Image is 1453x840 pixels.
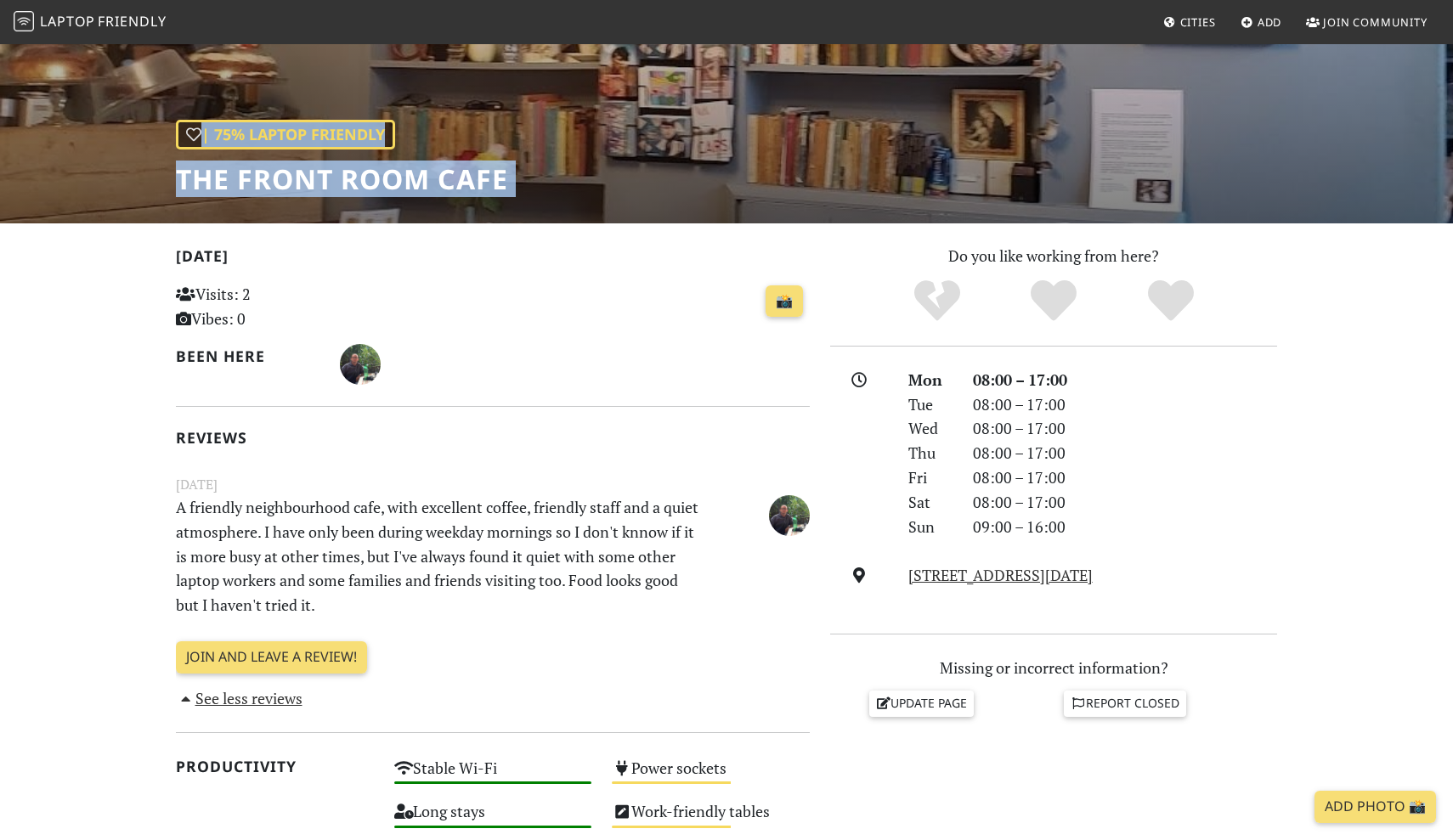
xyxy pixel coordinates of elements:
[769,495,810,536] img: 3286-daniel.jpg
[898,490,963,515] div: Sat
[176,247,810,272] h2: [DATE]
[166,474,820,495] small: [DATE]
[898,416,963,441] div: Wed
[963,392,1287,417] div: 08:00 – 17:00
[908,565,1093,585] a: [STREET_ADDRESS][DATE]
[176,641,367,674] a: Join and leave a review!
[176,163,508,195] h1: The Front Room Cafe
[176,282,374,331] p: Visits: 2 Vibes: 0
[963,515,1287,539] div: 09:00 – 16:00
[769,503,810,523] span: Daniel Wrightson
[869,691,975,716] a: Update page
[176,120,395,149] div: | 75% Laptop Friendly
[963,465,1287,490] div: 08:00 – 17:00
[963,368,1287,392] div: 08:00 – 17:00
[898,441,963,465] div: Thu
[1323,14,1428,30] span: Join Community
[830,656,1277,680] p: Missing or incorrect information?
[1299,7,1434,37] a: Join Community
[1314,791,1436,823] a: Add Photo 📸
[1180,14,1216,30] span: Cities
[898,392,963,417] div: Tue
[40,12,95,31] span: Laptop
[176,429,810,447] h2: Reviews
[1234,7,1289,37] a: Add
[166,495,711,617] p: A friendly neighbourhood cafe, with excellent coffee, friendly staff and a quiet atmosphere. I ha...
[830,244,1277,268] p: Do you like working from here?
[766,285,803,318] a: 📸
[963,441,1287,465] div: 08:00 – 17:00
[602,754,820,798] div: Power sockets
[1258,14,1282,30] span: Add
[1156,7,1223,37] a: Cities
[176,688,302,708] a: See less reviews
[1112,278,1230,324] div: Definitely!
[98,12,166,31] span: Friendly
[384,754,602,798] div: Stable Wi-Fi
[898,465,963,490] div: Fri
[14,8,167,37] a: LaptopFriendly LaptopFriendly
[898,368,963,392] div: Mon
[14,11,34,31] img: LaptopFriendly
[1064,691,1186,716] a: Report closed
[176,347,319,365] h2: Been here
[963,490,1287,515] div: 08:00 – 17:00
[340,352,381,373] span: Daniel Wrightson
[879,278,996,324] div: No
[995,278,1112,324] div: Yes
[176,758,374,775] h2: Productivity
[898,515,963,539] div: Sun
[963,416,1287,441] div: 08:00 – 17:00
[340,344,381,385] img: 3286-daniel.jpg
